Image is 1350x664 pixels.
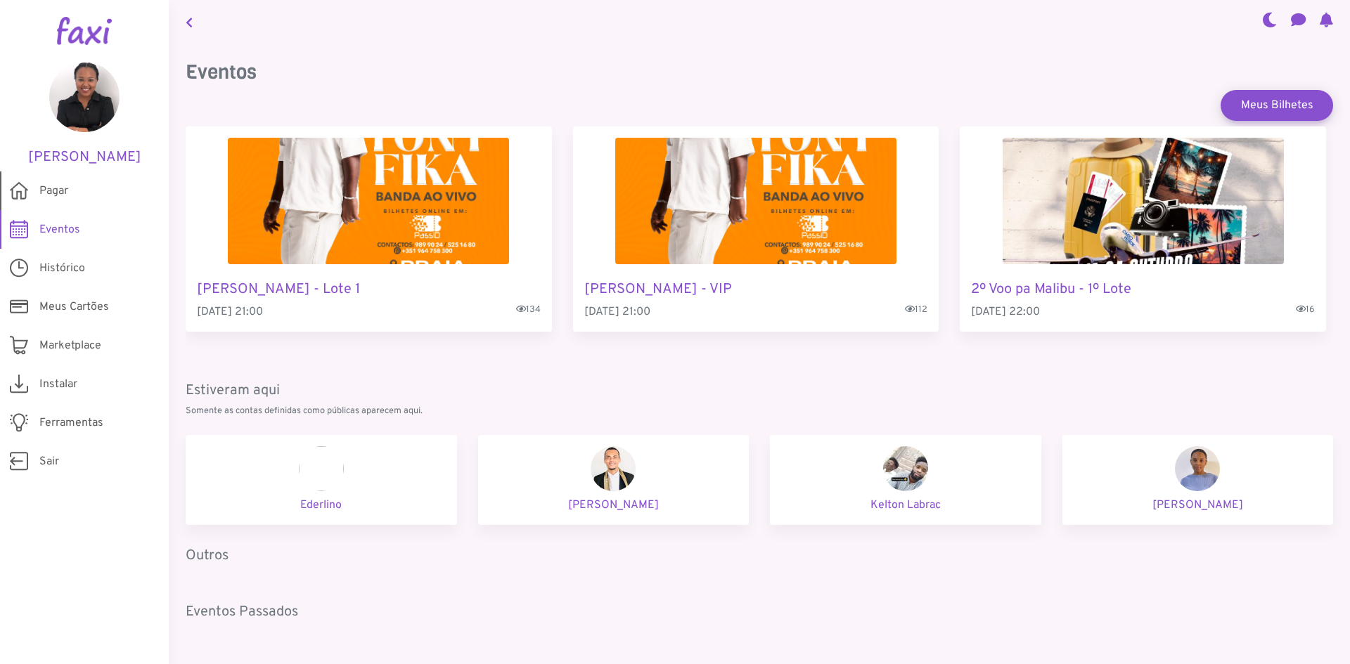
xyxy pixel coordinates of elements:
[186,60,1333,84] h3: Eventos
[197,304,541,320] p: [DATE] 21:00
[478,435,750,525] a: Adnilson Medina [PERSON_NAME]
[1296,304,1315,317] span: 16
[186,126,552,332] a: TONY FIKA - Lote 1 [PERSON_NAME] - Lote 1 [DATE] 21:00134
[615,138,896,264] img: TONY FIKA - VIP
[971,304,1315,320] p: [DATE] 22:00
[186,604,1333,620] h5: Eventos Passados
[960,126,1326,332] div: 3 / 3
[39,453,59,470] span: Sair
[573,126,939,332] a: TONY FIKA - VIP [PERSON_NAME] - VIP [DATE] 21:00112
[21,149,148,166] h5: [PERSON_NAME]
[883,446,928,491] img: Kelton Labrac
[573,126,939,332] div: 2 / 3
[39,376,77,393] span: Instalar
[584,281,928,298] h5: [PERSON_NAME] - VIP
[39,337,101,354] span: Marketplace
[186,126,552,332] div: 1 / 3
[186,435,457,525] a: Ederlino Ederlino
[186,547,1333,564] h5: Outros
[39,183,68,200] span: Pagar
[197,281,541,298] h5: [PERSON_NAME] - Lote 1
[1074,497,1323,514] p: [PERSON_NAME]
[39,260,85,277] span: Histórico
[39,221,80,238] span: Eventos
[39,299,109,315] span: Meus Cartões
[186,382,1333,399] h5: Estiveram aqui
[971,281,1315,298] h5: 2º Voo pa Malibu - 1º Lote
[1003,138,1284,264] img: 2º Voo pa Malibu - 1º Lote
[1175,446,1220,491] img: Jaqueline Tavares
[21,62,148,166] a: [PERSON_NAME]
[1221,90,1333,121] a: Meus Bilhetes
[186,405,1333,418] p: Somente as contas definidas como públicas aparecem aqui.
[516,304,541,317] span: 134
[489,497,738,514] p: [PERSON_NAME]
[584,304,928,320] p: [DATE] 21:00
[770,435,1041,525] a: Kelton Labrac Kelton Labrac
[960,126,1326,332] a: 2º Voo pa Malibu - 1º Lote 2º Voo pa Malibu - 1º Lote [DATE] 22:0016
[591,446,636,491] img: Adnilson Medina
[197,497,446,514] p: Ederlino
[1062,435,1334,525] a: Jaqueline Tavares [PERSON_NAME]
[781,497,1030,514] p: Kelton Labrac
[299,446,344,491] img: Ederlino
[228,138,509,264] img: TONY FIKA - Lote 1
[905,304,927,317] span: 112
[39,415,103,431] span: Ferramentas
